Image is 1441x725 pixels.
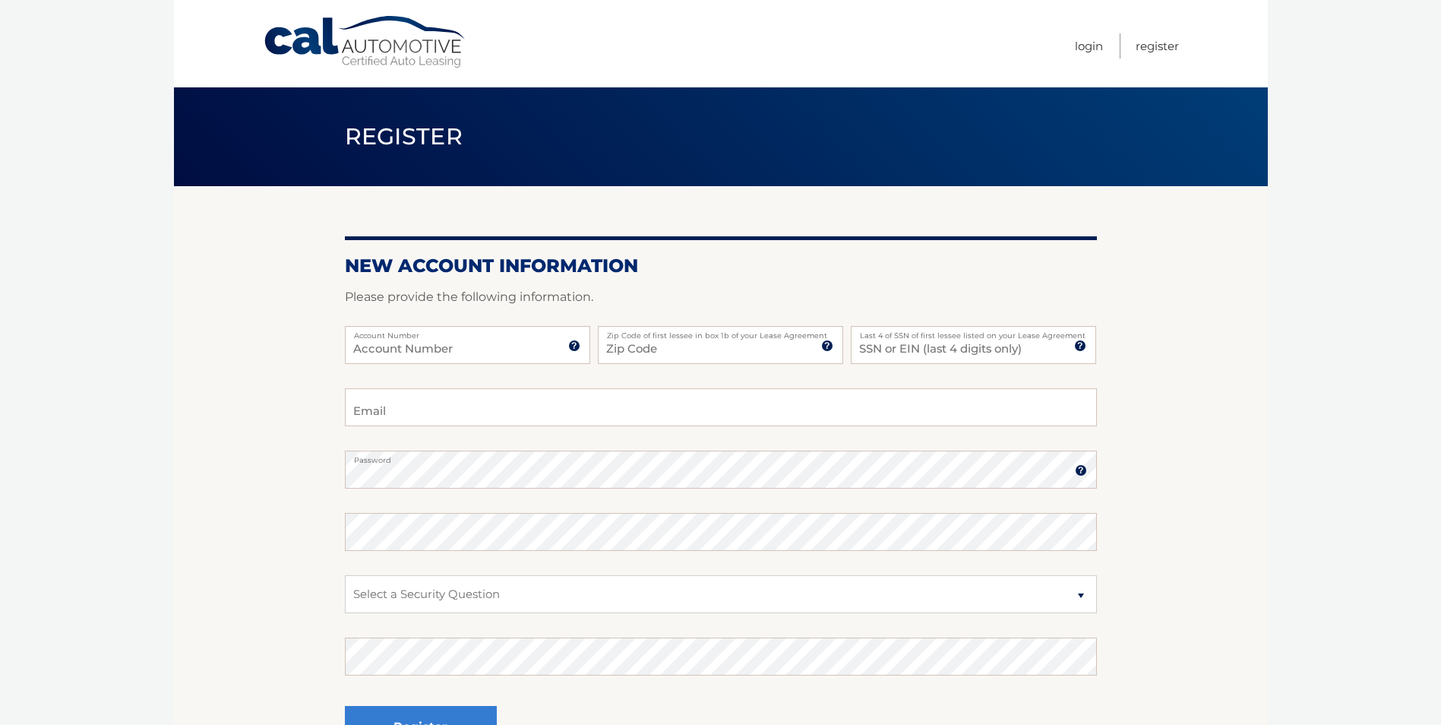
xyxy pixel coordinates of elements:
img: tooltip.svg [1075,464,1087,476]
p: Please provide the following information. [345,287,1097,308]
label: Zip Code of first lessee in box 1b of your Lease Agreement [598,326,843,338]
span: Register [345,122,463,150]
a: Register [1136,33,1179,59]
a: Cal Automotive [263,15,468,69]
label: Password [345,451,1097,463]
label: Account Number [345,326,590,338]
h2: New Account Information [345,255,1097,277]
input: Account Number [345,326,590,364]
a: Login [1075,33,1103,59]
img: tooltip.svg [568,340,580,352]
img: tooltip.svg [821,340,833,352]
input: SSN or EIN (last 4 digits only) [851,326,1096,364]
input: Zip Code [598,326,843,364]
input: Email [345,388,1097,426]
label: Last 4 of SSN of first lessee listed on your Lease Agreement [851,326,1096,338]
img: tooltip.svg [1074,340,1086,352]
